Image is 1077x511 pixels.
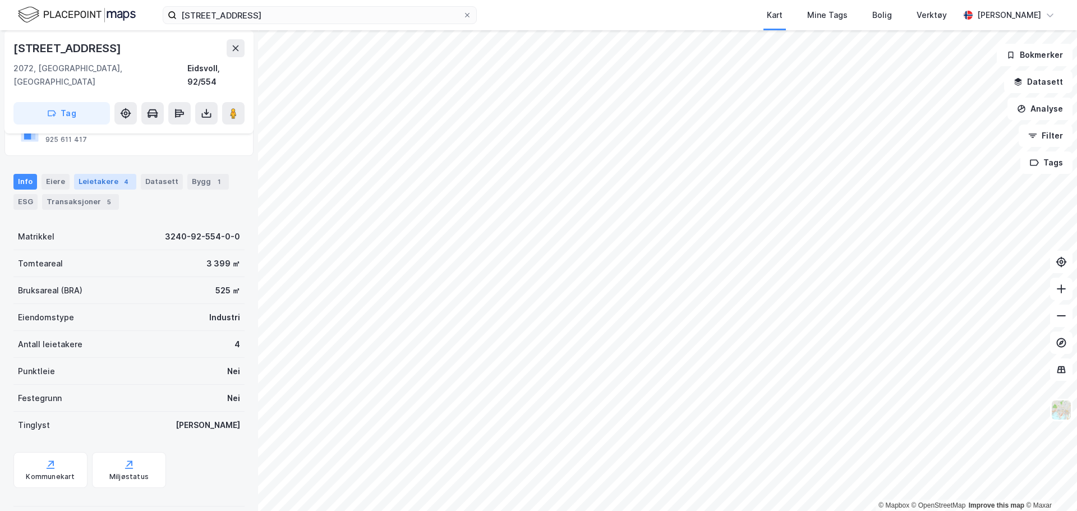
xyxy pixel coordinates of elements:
[206,257,240,270] div: 3 399 ㎡
[912,501,966,509] a: OpenStreetMap
[187,174,229,190] div: Bygg
[13,102,110,125] button: Tag
[1004,71,1073,93] button: Datasett
[1007,98,1073,120] button: Analyse
[18,311,74,324] div: Eiendomstype
[767,8,783,22] div: Kart
[42,174,70,190] div: Eiere
[13,194,38,210] div: ESG
[215,284,240,297] div: 525 ㎡
[18,365,55,378] div: Punktleie
[45,135,87,144] div: 925 611 417
[209,311,240,324] div: Industri
[165,230,240,243] div: 3240-92-554-0-0
[878,501,909,509] a: Mapbox
[26,472,75,481] div: Kommunekart
[969,501,1024,509] a: Improve this map
[1021,457,1077,511] iframe: Chat Widget
[176,418,240,432] div: [PERSON_NAME]
[18,230,54,243] div: Matrikkel
[227,392,240,405] div: Nei
[917,8,947,22] div: Verktøy
[1020,151,1073,174] button: Tags
[18,392,62,405] div: Festegrunn
[18,257,63,270] div: Tomteareal
[74,174,136,190] div: Leietakere
[807,8,848,22] div: Mine Tags
[187,62,245,89] div: Eidsvoll, 92/554
[103,196,114,208] div: 5
[13,39,123,57] div: [STREET_ADDRESS]
[213,176,224,187] div: 1
[18,284,82,297] div: Bruksareal (BRA)
[13,174,37,190] div: Info
[109,472,149,481] div: Miljøstatus
[18,418,50,432] div: Tinglyst
[997,44,1073,66] button: Bokmerker
[234,338,240,351] div: 4
[872,8,892,22] div: Bolig
[13,62,187,89] div: 2072, [GEOGRAPHIC_DATA], [GEOGRAPHIC_DATA]
[141,174,183,190] div: Datasett
[18,5,136,25] img: logo.f888ab2527a4732fd821a326f86c7f29.svg
[977,8,1041,22] div: [PERSON_NAME]
[227,365,240,378] div: Nei
[1051,399,1072,421] img: Z
[18,338,82,351] div: Antall leietakere
[1019,125,1073,147] button: Filter
[121,176,132,187] div: 4
[42,194,119,210] div: Transaksjoner
[177,7,463,24] input: Søk på adresse, matrikkel, gårdeiere, leietakere eller personer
